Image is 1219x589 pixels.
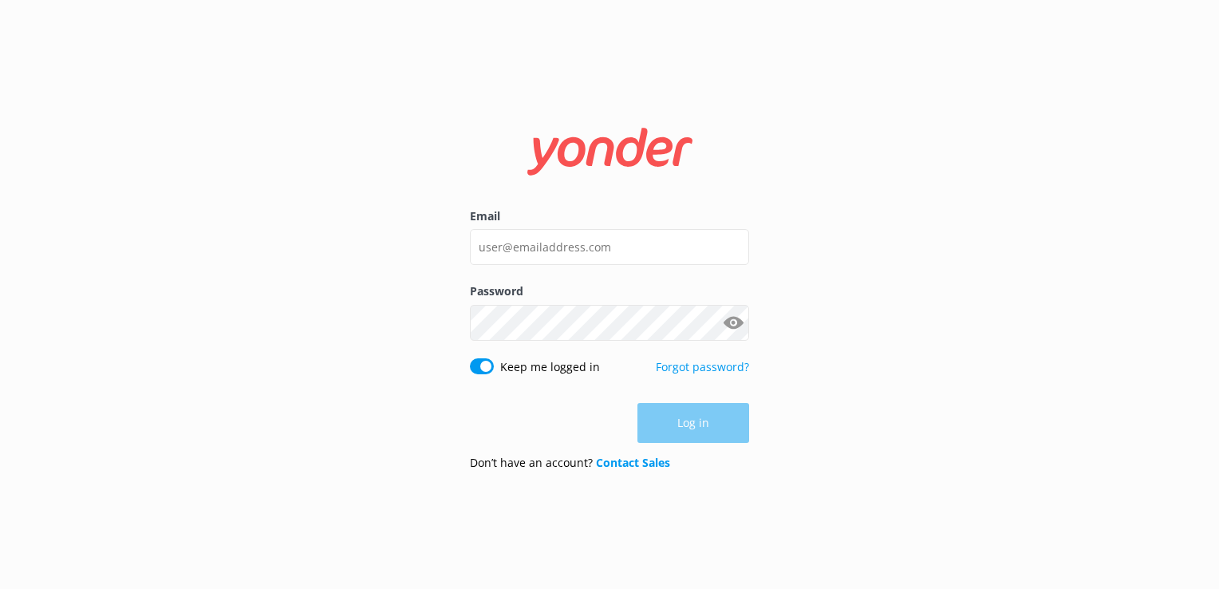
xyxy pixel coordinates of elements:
button: Show password [717,306,749,338]
p: Don’t have an account? [470,454,670,472]
label: Password [470,283,749,300]
label: Keep me logged in [500,358,600,376]
a: Forgot password? [656,359,749,374]
label: Email [470,208,749,225]
a: Contact Sales [596,455,670,470]
input: user@emailaddress.com [470,229,749,265]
